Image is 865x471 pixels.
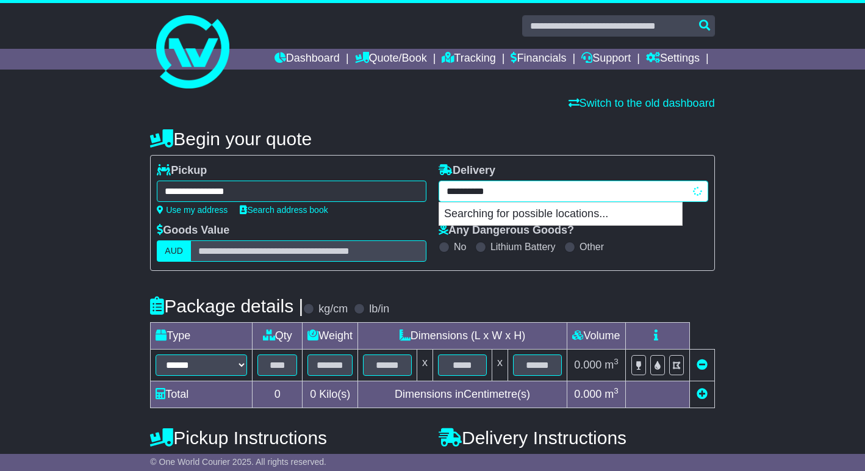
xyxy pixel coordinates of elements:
h4: Delivery Instructions [439,428,715,448]
a: Support [581,49,631,70]
label: No [454,241,466,253]
a: Search address book [240,205,328,215]
sup: 3 [614,386,619,395]
a: Add new item [697,388,708,400]
a: Switch to the old dashboard [569,97,715,109]
span: 0 [310,388,316,400]
td: Dimensions (L x W x H) [358,323,567,350]
label: Delivery [439,164,495,178]
td: Type [151,323,253,350]
td: Weight [303,323,358,350]
label: Lithium Battery [490,241,556,253]
td: Total [151,381,253,408]
td: x [492,350,508,381]
td: 0 [253,381,303,408]
h4: Package details | [150,296,303,316]
label: AUD [157,240,191,262]
p: Searching for possible locations... [439,203,682,226]
label: kg/cm [318,303,348,316]
a: Dashboard [275,49,340,70]
label: Pickup [157,164,207,178]
a: Financials [511,49,566,70]
a: Remove this item [697,359,708,371]
span: 0.000 [574,388,601,400]
a: Quote/Book [355,49,427,70]
td: Dimensions in Centimetre(s) [358,381,567,408]
span: 0.000 [574,359,601,371]
typeahead: Please provide city [439,181,708,202]
a: Settings [646,49,700,70]
a: Use my address [157,205,228,215]
span: m [605,359,619,371]
td: Qty [253,323,303,350]
label: Goods Value [157,224,229,237]
a: Tracking [442,49,495,70]
label: Other [580,241,604,253]
label: Any Dangerous Goods? [439,224,574,237]
h4: Pickup Instructions [150,428,426,448]
td: Kilo(s) [303,381,358,408]
sup: 3 [614,357,619,366]
span: m [605,388,619,400]
h4: Begin your quote [150,129,714,149]
td: Volume [567,323,626,350]
label: lb/in [369,303,389,316]
span: © One World Courier 2025. All rights reserved. [150,457,326,467]
td: x [417,350,433,381]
